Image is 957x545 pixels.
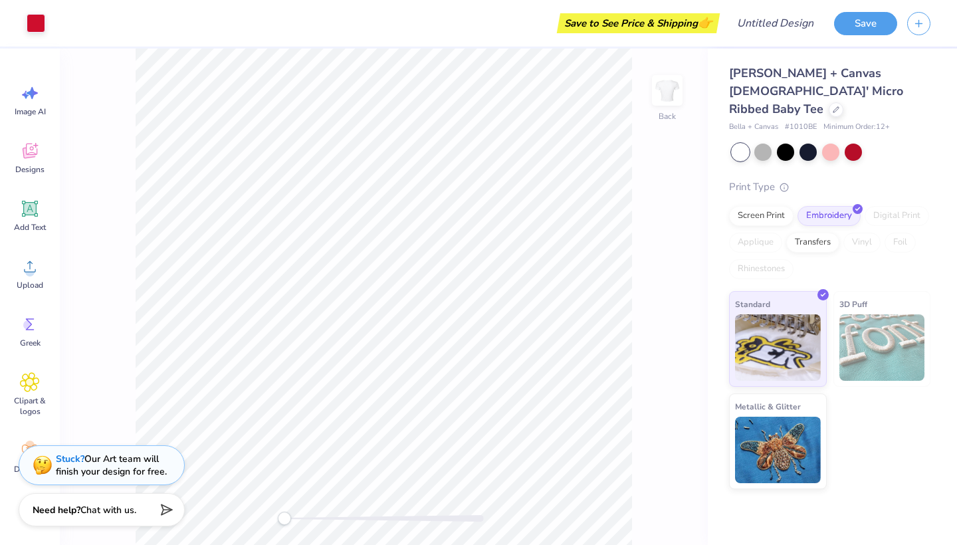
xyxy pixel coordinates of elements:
[8,395,52,417] span: Clipart & logos
[885,233,916,253] div: Foil
[729,179,930,195] div: Print Type
[14,464,46,475] span: Decorate
[15,164,45,175] span: Designs
[843,233,881,253] div: Vinyl
[15,106,46,117] span: Image AI
[839,297,867,311] span: 3D Puff
[834,12,897,35] button: Save
[797,206,861,226] div: Embroidery
[865,206,929,226] div: Digital Print
[735,417,821,483] img: Metallic & Glitter
[729,122,778,133] span: Bella + Canvas
[14,222,46,233] span: Add Text
[56,453,167,478] div: Our Art team will finish your design for free.
[785,122,817,133] span: # 1010BE
[278,512,291,525] div: Accessibility label
[17,280,43,290] span: Upload
[20,338,41,348] span: Greek
[729,206,794,226] div: Screen Print
[80,504,136,516] span: Chat with us.
[735,314,821,381] img: Standard
[839,314,925,381] img: 3D Puff
[729,259,794,279] div: Rhinestones
[726,10,824,37] input: Untitled Design
[33,504,80,516] strong: Need help?
[735,399,801,413] span: Metallic & Glitter
[729,65,903,117] span: [PERSON_NAME] + Canvas [DEMOGRAPHIC_DATA]' Micro Ribbed Baby Tee
[786,233,839,253] div: Transfers
[735,297,770,311] span: Standard
[659,110,676,122] div: Back
[560,13,716,33] div: Save to See Price & Shipping
[56,453,84,465] strong: Stuck?
[823,122,890,133] span: Minimum Order: 12 +
[698,15,712,31] span: 👉
[654,77,681,104] img: Back
[729,233,782,253] div: Applique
